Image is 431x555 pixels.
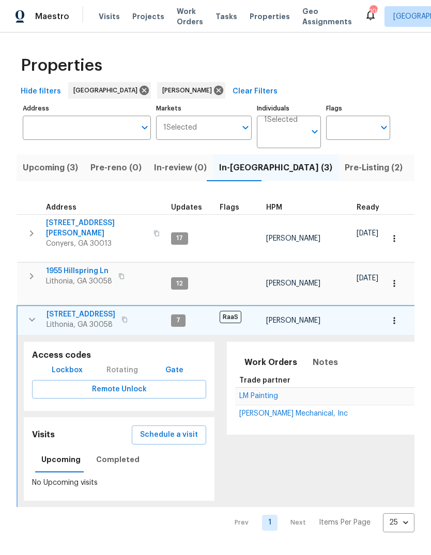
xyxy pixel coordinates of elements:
[137,120,152,135] button: Open
[46,276,112,287] span: Lithonia, GA 30058
[156,105,252,112] label: Markets
[383,509,414,536] div: 25
[163,123,197,132] span: 1 Selected
[257,105,321,112] label: Individuals
[171,204,202,211] span: Updates
[40,383,198,396] span: Remote Unlock
[47,309,115,320] span: [STREET_ADDRESS]
[357,204,379,211] span: Ready
[266,204,282,211] span: HPM
[46,266,112,276] span: 1955 Hillspring Ln
[158,361,191,380] button: Gate
[48,361,87,380] button: Lockbox
[35,11,69,22] span: Maestro
[326,105,390,112] label: Flags
[250,11,290,22] span: Properties
[357,204,389,211] div: Earliest renovation start date (first business day after COE or Checkout)
[41,453,81,466] span: Upcoming
[266,280,320,287] span: [PERSON_NAME]
[239,377,290,384] span: Trade partner
[262,515,278,531] a: Goto page 1
[239,410,348,417] a: [PERSON_NAME] Mechanical, Inc
[32,430,55,440] h5: Visits
[313,355,338,370] span: Notes
[233,85,278,98] span: Clear Filters
[52,364,83,377] span: Lockbox
[102,361,142,380] div: Rotating code is only available during visiting hours
[23,161,78,175] span: Upcoming (3)
[219,161,332,175] span: In-[GEOGRAPHIC_DATA] (3)
[264,116,298,124] span: 1 Selected
[228,82,282,101] button: Clear Filters
[225,513,414,532] nav: Pagination Navigation
[90,161,142,175] span: Pre-reno (0)
[73,85,142,96] span: [GEOGRAPHIC_DATA]
[302,6,352,27] span: Geo Assignments
[177,6,203,27] span: Work Orders
[220,311,241,323] span: RaaS
[266,317,320,324] span: [PERSON_NAME]
[215,13,237,20] span: Tasks
[46,218,147,239] span: [STREET_ADDRESS][PERSON_NAME]
[172,234,187,243] span: 17
[162,85,216,96] span: [PERSON_NAME]
[154,161,207,175] span: In-review (0)
[357,230,378,237] span: [DATE]
[370,6,377,17] div: 109
[319,517,371,528] p: Items Per Page
[345,161,403,175] span: Pre-Listing (2)
[21,60,102,71] span: Properties
[68,82,151,99] div: [GEOGRAPHIC_DATA]
[220,204,239,211] span: Flags
[377,120,391,135] button: Open
[140,429,198,441] span: Schedule a visit
[46,204,76,211] span: Address
[266,235,320,242] span: [PERSON_NAME]
[17,82,65,101] button: Hide filters
[357,275,378,282] span: [DATE]
[307,124,322,139] button: Open
[21,85,61,98] span: Hide filters
[172,316,184,325] span: 7
[32,350,206,361] h5: Access codes
[96,453,140,466] span: Completed
[132,11,164,22] span: Projects
[239,393,278,399] a: LM Painting
[239,392,278,400] span: LM Painting
[239,410,348,417] span: [PERSON_NAME] Mechanical, Inc
[99,11,120,22] span: Visits
[238,120,253,135] button: Open
[32,478,206,488] p: No Upcoming visits
[244,355,297,370] span: Work Orders
[23,105,151,112] label: Address
[32,380,206,399] button: Remote Unlock
[47,320,115,330] span: Lithonia, GA 30058
[46,239,147,249] span: Conyers, GA 30013
[157,82,225,99] div: [PERSON_NAME]
[162,364,187,377] span: Gate
[172,279,187,288] span: 12
[132,425,206,445] button: Schedule a visit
